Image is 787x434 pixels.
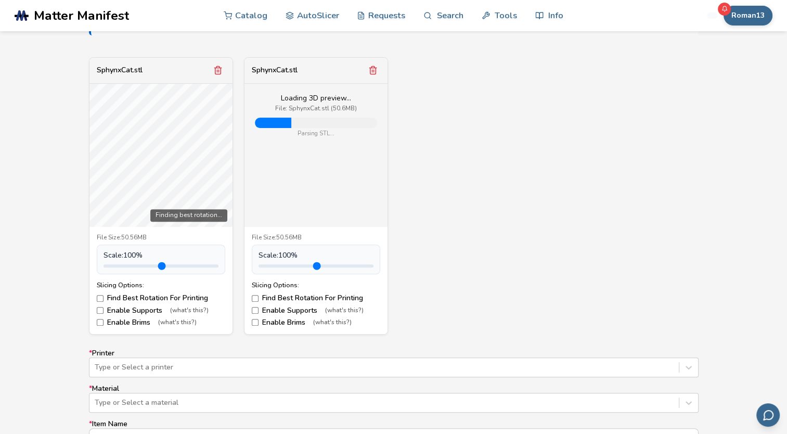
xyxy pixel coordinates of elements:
[97,294,225,302] label: Find Best Rotation For Printing
[95,363,97,372] input: *PrinterType or Select a printer
[724,6,772,25] button: Roman13
[756,403,780,427] button: Send feedback via email
[255,94,377,103] div: Loading 3D preview...
[92,348,114,358] font: Printer
[211,63,225,78] button: Remove model
[92,419,127,429] font: Item Name
[97,307,225,315] label: Enable Supports
[255,105,377,112] div: File: SphynxCat.stl (50.6MB)
[259,251,298,260] span: Scale: 100 %
[150,209,227,222] div: Finding best rotation...
[158,319,197,326] span: (what's this?)
[252,319,259,326] input: Enable Brims(what's this?)
[313,319,352,326] span: (what's this?)
[97,234,225,241] div: File Size: 50.56MB
[252,66,298,74] div: SphynxCat.stl
[97,319,104,326] input: Enable Brims(what's this?)
[437,10,463,20] font: Search
[170,307,209,314] span: (what's this?)
[104,251,143,260] span: Scale: 100 %
[97,66,143,74] div: SphynxCat.stl
[97,307,104,314] input: Enable Supports(what's this?)
[548,10,563,20] font: Info
[255,131,377,137] div: Parsing STL...
[252,234,380,241] div: File Size: 50.56MB
[296,10,339,20] font: AutoSlicer
[252,282,380,289] div: Slicing Options:
[97,295,104,302] input: Find Best Rotation For Printing
[92,384,119,393] font: Material
[235,10,267,20] font: Catalog
[252,307,380,315] label: Enable Supports
[252,307,259,314] input: Enable Supports(what's this?)
[495,10,517,20] font: Tools
[34,8,129,23] span: Matter Manifest
[325,307,364,314] span: (what's this?)
[252,295,259,302] input: Find Best Rotation For Printing
[97,282,225,289] div: Slicing Options:
[252,294,380,302] label: Find Best Rotation For Printing
[252,318,380,327] label: Enable Brims
[95,399,97,407] input: *MaterialType or Select a material
[97,318,225,327] label: Enable Brims
[366,63,380,78] button: Remove model
[368,10,405,20] font: Requests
